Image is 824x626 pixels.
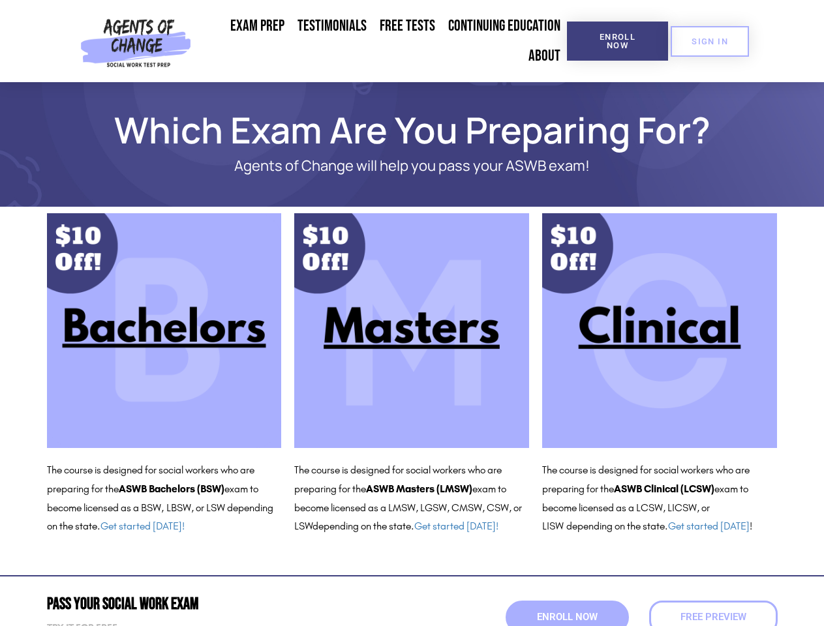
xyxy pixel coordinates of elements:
b: ASWB Clinical (LCSW) [614,483,714,495]
a: Testimonials [291,11,373,41]
span: Enroll Now [588,33,647,50]
a: Continuing Education [442,11,567,41]
a: Get started [DATE]! [100,520,185,532]
h1: Which Exam Are You Preparing For? [40,115,784,145]
a: Get started [DATE]! [414,520,498,532]
p: Agents of Change will help you pass your ASWB exam! [93,158,732,174]
span: . ! [665,520,752,532]
span: Enroll Now [537,612,598,622]
span: depending on the state [566,520,665,532]
a: About [522,41,567,71]
p: The course is designed for social workers who are preparing for the exam to become licensed as a ... [542,461,777,536]
span: Free Preview [680,612,746,622]
nav: Menu [196,11,567,71]
a: Enroll Now [567,22,668,61]
a: Get started [DATE] [668,520,750,532]
span: SIGN IN [692,37,728,46]
a: Free Tests [373,11,442,41]
b: ASWB Bachelors (BSW) [119,483,224,495]
span: depending on the state. [313,520,498,532]
b: ASWB Masters (LMSW) [366,483,472,495]
p: The course is designed for social workers who are preparing for the exam to become licensed as a ... [47,461,282,536]
a: Exam Prep [224,11,291,41]
p: The course is designed for social workers who are preparing for the exam to become licensed as a ... [294,461,529,536]
h2: Pass Your Social Work Exam [47,596,406,612]
a: SIGN IN [671,26,749,57]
